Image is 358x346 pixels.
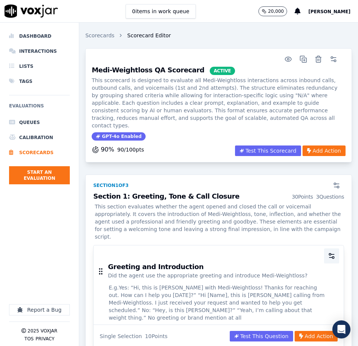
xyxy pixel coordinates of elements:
[9,304,70,315] button: Report a Bug
[92,145,144,154] div: 90 %
[93,193,344,201] h3: Section 1: Greeting, Tone & Call Closure
[93,182,129,188] div: Section 1 of 3
[92,145,144,154] button: 90%90/100pts
[9,29,70,44] a: Dashboard
[9,166,70,184] button: Start an Evaluation
[85,32,114,39] a: Scorecards
[93,203,344,240] p: This section evaluates whether the agent opened and closed the call or voicemail appropriately. I...
[258,6,295,16] button: 20,000
[145,332,167,340] div: 10 Points
[9,145,70,160] a: Scorecards
[100,332,142,340] div: Single Selection
[332,320,350,338] div: Open Intercom Messenger
[9,115,70,130] a: Queues
[258,6,287,16] button: 20,000
[85,32,171,39] nav: breadcrumb
[108,272,307,279] p: Did the agent use the appropriate greeting and introduce Medi-Weightloss?
[9,130,70,145] a: Calibration
[9,101,70,115] h6: Evaluations
[126,4,196,18] button: 0items in work queue
[117,146,144,153] p: 90 / 100 pts
[308,9,350,14] span: [PERSON_NAME]
[92,77,346,129] p: This scorecard is designed to evaluate all Medi-Weightloss interactions across inbound calls, out...
[308,7,358,16] button: [PERSON_NAME]
[292,193,313,201] div: 30 Points
[5,5,58,18] img: voxjar logo
[108,263,307,270] h3: Greeting and Introduction
[92,132,146,141] span: GPT-4o Enabled
[235,145,301,156] button: Test This Scorecard
[9,74,70,89] a: Tags
[210,67,235,75] span: ACTIVE
[230,331,293,341] button: Test This Question
[316,193,344,201] div: 3 Questions
[25,336,34,342] button: TOS
[28,328,57,334] p: 2025 Voxjar
[35,336,54,342] button: Privacy
[92,67,346,75] h3: Medi-Weightloss QA Scorecard
[127,32,171,39] span: Scorecard Editor
[268,8,284,14] p: 20,000
[9,59,70,74] a: Lists
[9,44,70,59] a: Interactions
[303,145,346,156] button: Add Action
[295,331,338,341] button: Add Action
[109,284,329,322] span: E.g. Yes: “Hi, this is [PERSON_NAME] with Medi-Weightloss! Thanks for reaching out. How can I hel...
